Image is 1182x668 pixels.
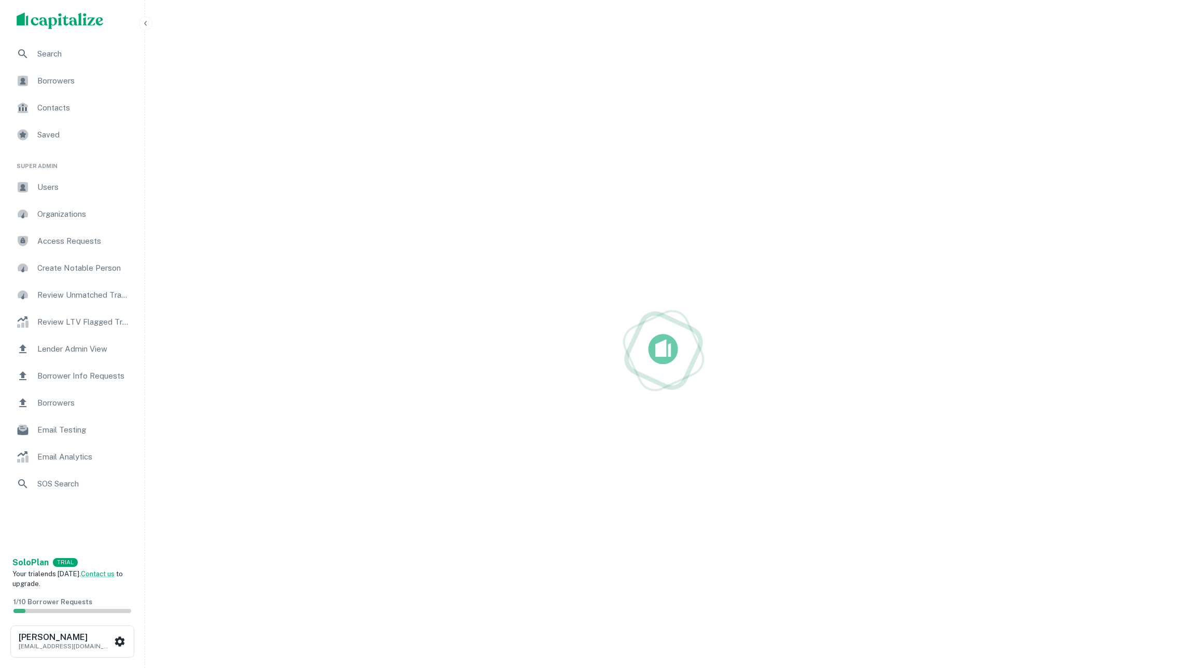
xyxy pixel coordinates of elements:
a: Users [8,175,136,200]
span: Review LTV Flagged Transactions [37,316,130,328]
a: Email Analytics [8,444,136,469]
a: Saved [8,122,136,147]
a: SoloPlan [12,556,49,569]
span: Borrowers [37,397,130,409]
a: Contact us [81,570,115,578]
a: Borrowers [8,68,136,93]
span: Create Notable Person [37,262,130,274]
span: Users [37,181,130,193]
span: Search [37,48,130,60]
span: Review Unmatched Transactions [37,289,130,301]
span: Email Analytics [37,451,130,463]
a: Email Testing [8,417,136,442]
a: Borrower Info Requests [8,364,136,388]
a: Search [8,41,136,66]
a: Access Requests [8,229,136,254]
li: Super Admin [8,149,136,175]
span: SOS Search [37,478,130,490]
img: capitalize-logo.png [17,12,104,29]
a: Review LTV Flagged Transactions [8,310,136,335]
a: Borrowers [8,391,136,415]
a: SOS Search [8,471,136,496]
button: [PERSON_NAME][EMAIL_ADDRESS][DOMAIN_NAME] [10,625,134,658]
h6: [PERSON_NAME] [19,633,112,642]
span: Contacts [37,102,130,114]
span: Borrower Info Requests [37,370,130,382]
iframe: Chat Widget [1130,585,1182,635]
span: Access Requests [37,235,130,247]
span: Your trial ends [DATE]. to upgrade. [12,570,123,588]
strong: Solo Plan [12,558,49,567]
a: Organizations [8,202,136,227]
a: Lender Admin View [8,337,136,361]
p: [EMAIL_ADDRESS][DOMAIN_NAME] [19,642,112,651]
div: TRIAL [53,558,78,567]
a: Review Unmatched Transactions [8,283,136,308]
span: Organizations [37,208,130,220]
a: Contacts [8,95,136,120]
span: Lender Admin View [37,343,130,355]
span: Email Testing [37,424,130,436]
span: Borrowers [37,75,130,87]
a: Create Notable Person [8,256,136,281]
span: Saved [37,129,130,141]
span: 1 / 10 Borrower Requests [13,598,92,606]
